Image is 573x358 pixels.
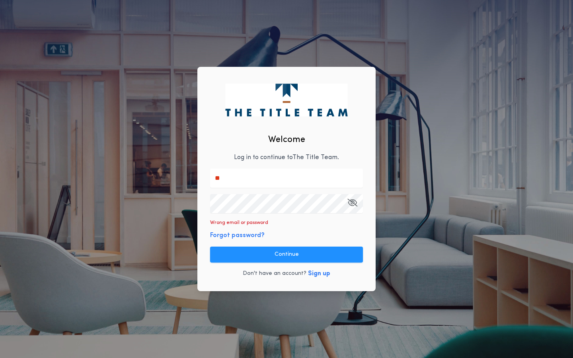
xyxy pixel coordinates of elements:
h2: Welcome [268,133,305,146]
p: Don't have an account? [243,270,306,278]
button: Forgot password? [210,231,265,240]
p: Wrong email or password [210,220,268,226]
button: Sign up [308,269,330,278]
button: Continue [210,247,363,263]
p: Log in to continue to The Title Team . [234,153,339,162]
img: logo [225,84,347,116]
